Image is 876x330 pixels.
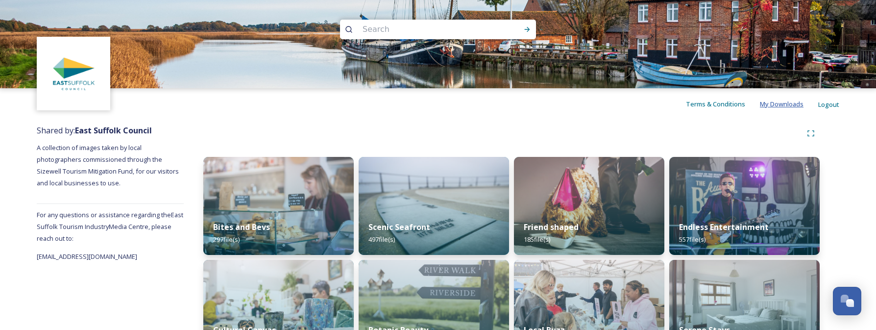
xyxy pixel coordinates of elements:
[760,100,803,108] span: My Downloads
[368,222,430,232] strong: Scenic Seafront
[37,143,180,187] span: A collection of images taken by local photographers commissioned through the Sizewell Tourism Mit...
[359,157,509,255] img: 7b3cc291-268c-4e24-ab07-34cc75eeaa57.jpg
[686,98,760,110] a: Terms & Conditions
[833,287,861,315] button: Open Chat
[524,235,550,244] span: 185 file(s)
[679,235,706,244] span: 557 file(s)
[669,157,820,255] img: 96ddc713-6f77-4883-9b7d-4241002ee1fe.jpg
[213,222,270,232] strong: Bites and Bevs
[818,100,839,109] span: Logout
[38,38,109,109] img: ddd00b8e-fed8-4ace-b05d-a63b8df0f5dd.jpg
[514,157,664,255] img: 12846849-7869-412f-8e03-be1d49a9a142.jpg
[37,210,183,243] span: For any questions or assistance regarding the East Suffolk Tourism Industry Media Centre, please ...
[37,125,152,136] span: Shared by:
[760,98,818,110] a: My Downloads
[358,19,492,40] input: Search
[213,235,240,244] span: 297 file(s)
[368,235,395,244] span: 497 file(s)
[686,100,745,108] span: Terms & Conditions
[75,125,152,136] strong: East Suffolk Council
[203,157,354,255] img: 187ad332-59d7-4936-919b-e09a8ec764f7.jpg
[679,222,769,232] strong: Endless Entertainment
[524,222,579,232] strong: Friend shaped
[37,252,137,261] span: [EMAIL_ADDRESS][DOMAIN_NAME]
